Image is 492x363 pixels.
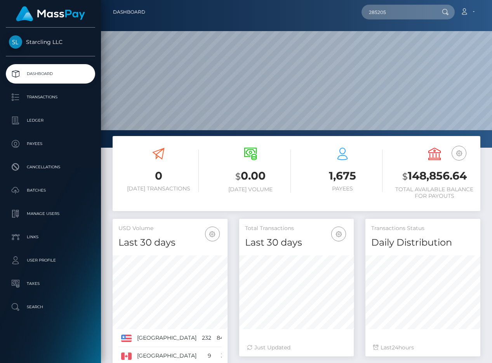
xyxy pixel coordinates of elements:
[245,225,348,232] h5: Total Transactions
[371,236,475,250] h4: Daily Distribution
[121,335,132,342] img: US.png
[214,329,239,347] td: 84.06%
[118,236,222,250] h4: Last 30 days
[9,301,92,313] p: Search
[362,5,435,19] input: Search...
[9,185,92,196] p: Batches
[118,168,199,183] h3: 0
[16,6,85,21] img: MassPay Logo
[6,111,95,130] a: Ledger
[6,251,95,270] a: User Profile
[9,91,92,103] p: Transactions
[6,134,95,154] a: Payees
[9,231,92,243] p: Links
[392,344,398,351] span: 24
[210,168,291,184] h3: 0.00
[245,236,348,250] h4: Last 30 days
[6,204,95,223] a: Manage Users
[199,329,214,347] td: 232
[9,115,92,126] p: Ledger
[118,185,199,192] h6: [DATE] Transactions
[402,171,408,182] small: $
[6,274,95,293] a: Taxes
[6,38,95,45] span: Starcling LLC
[9,208,92,220] p: Manage Users
[6,64,95,84] a: Dashboard
[9,68,92,80] p: Dashboard
[9,278,92,290] p: Taxes
[113,4,145,20] a: Dashboard
[6,297,95,317] a: Search
[303,168,383,183] h3: 1,675
[247,344,346,352] div: Just Updated
[373,344,473,352] div: Last hours
[6,87,95,107] a: Transactions
[9,35,22,49] img: Starcling LLC
[6,181,95,200] a: Batches
[235,171,241,182] small: $
[210,186,291,193] h6: [DATE] Volume
[9,161,92,173] p: Cancellations
[371,225,475,232] h5: Transactions Status
[6,157,95,177] a: Cancellations
[9,255,92,266] p: User Profile
[394,168,475,184] h3: 148,856.64
[9,138,92,150] p: Payees
[118,225,222,232] h5: USD Volume
[121,353,132,360] img: CA.png
[394,186,475,199] h6: Total Available Balance for Payouts
[134,329,199,347] td: [GEOGRAPHIC_DATA]
[303,185,383,192] h6: Payees
[6,227,95,247] a: Links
